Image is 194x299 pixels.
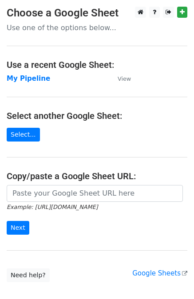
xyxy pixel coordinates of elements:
h3: Choose a Google Sheet [7,7,187,20]
h4: Select another Google Sheet: [7,110,187,121]
iframe: Chat Widget [150,256,194,299]
a: Need help? [7,268,50,282]
input: Paste your Google Sheet URL here [7,185,183,202]
input: Next [7,221,29,235]
a: My Pipeline [7,75,50,83]
p: Use one of the options below... [7,23,187,32]
h4: Use a recent Google Sheet: [7,59,187,70]
a: View [109,75,131,83]
small: View [118,75,131,82]
a: Select... [7,128,40,142]
h4: Copy/paste a Google Sheet URL: [7,171,187,181]
a: Google Sheets [132,269,187,277]
small: Example: [URL][DOMAIN_NAME] [7,204,98,210]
